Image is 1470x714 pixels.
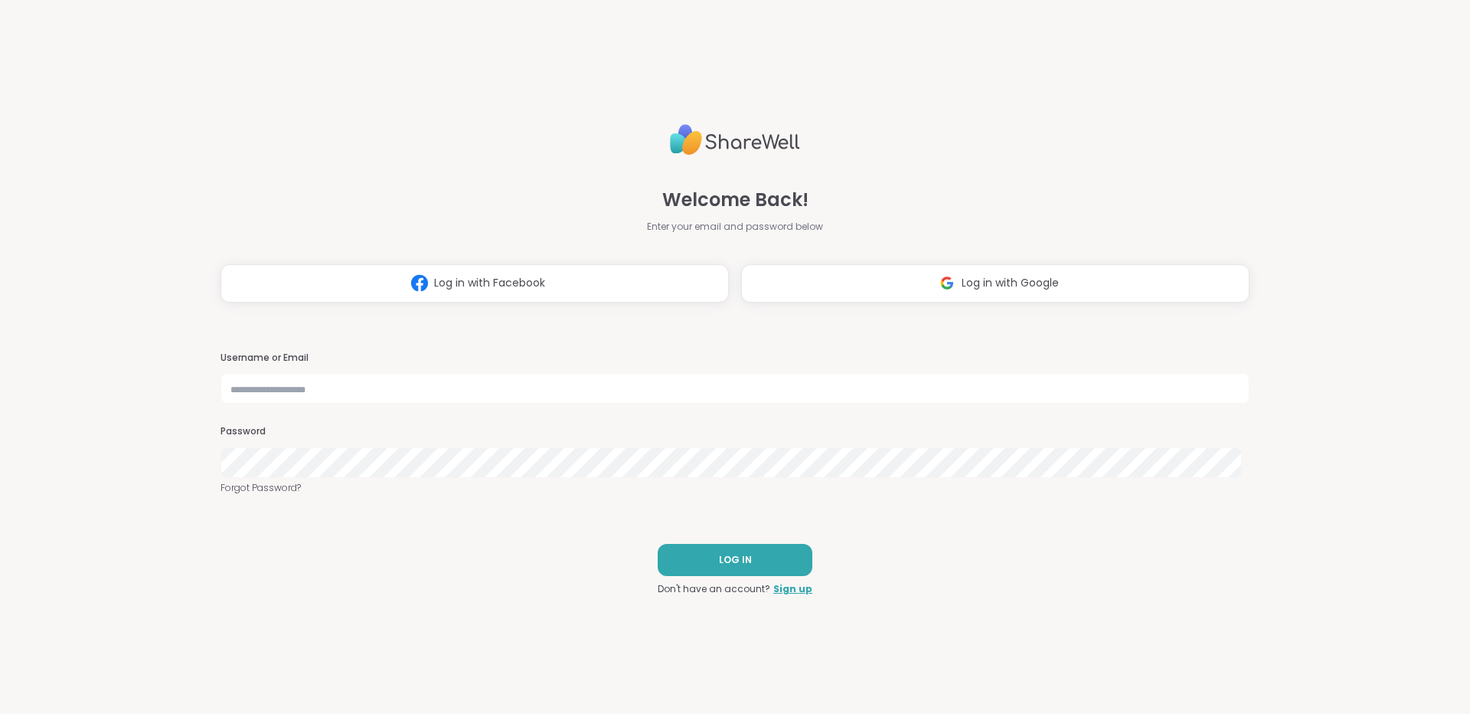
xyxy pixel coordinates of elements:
button: Log in with Google [741,264,1249,303]
h3: Password [220,425,1249,438]
a: Forgot Password? [220,481,1249,495]
span: Enter your email and password below [647,220,823,234]
span: Log in with Google [962,275,1059,291]
img: ShareWell Logomark [933,269,962,297]
span: Log in with Facebook [434,275,545,291]
button: LOG IN [658,544,812,576]
span: Welcome Back! [662,186,808,214]
h3: Username or Email [220,352,1249,365]
a: Sign up [773,582,812,596]
span: Don't have an account? [658,582,770,596]
img: ShareWell Logomark [405,269,434,297]
span: LOG IN [719,553,752,567]
img: ShareWell Logo [670,118,800,162]
button: Log in with Facebook [220,264,729,303]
